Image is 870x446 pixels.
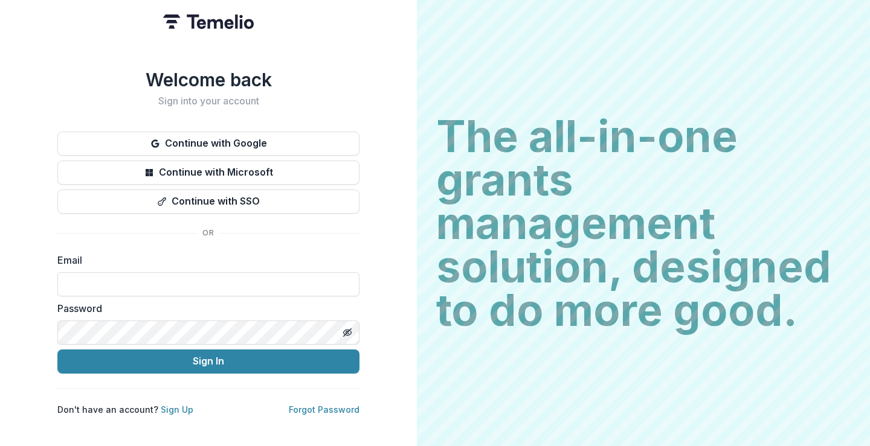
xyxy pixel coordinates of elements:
img: Temelio [163,14,254,29]
button: Toggle password visibility [338,323,357,342]
label: Email [57,253,352,267]
button: Continue with SSO [57,190,359,214]
a: Sign Up [161,404,193,415]
button: Continue with Microsoft [57,161,359,185]
a: Forgot Password [289,404,359,415]
h1: Welcome back [57,69,359,91]
label: Password [57,301,352,316]
h2: Sign into your account [57,95,359,107]
button: Continue with Google [57,132,359,156]
p: Don't have an account? [57,403,193,416]
button: Sign In [57,349,359,374]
